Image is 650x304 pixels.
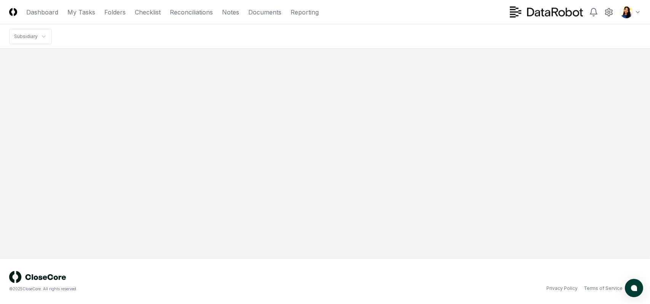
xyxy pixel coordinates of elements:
div: © 2025 CloseCore. All rights reserved. [9,286,325,292]
div: Subsidiary [14,33,38,40]
a: Checklist [135,8,161,17]
a: My Tasks [67,8,95,17]
a: Dashboard [26,8,58,17]
a: Notes [222,8,239,17]
a: Privacy Policy [546,285,578,292]
a: Reporting [291,8,319,17]
img: logo [9,271,66,283]
a: Reconciliations [170,8,213,17]
img: ACg8ocKO-3G6UtcSn9a5p2PdI879Oh_tobqT7vJnb_FmuK1XD8isku4=s96-c [620,6,632,18]
img: DataRobot logo [510,6,583,18]
a: Documents [248,8,281,17]
img: Logo [9,8,17,16]
a: Folders [104,8,126,17]
button: atlas-launcher [625,279,643,297]
nav: breadcrumb [9,29,52,44]
a: Terms of Service [584,285,623,292]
